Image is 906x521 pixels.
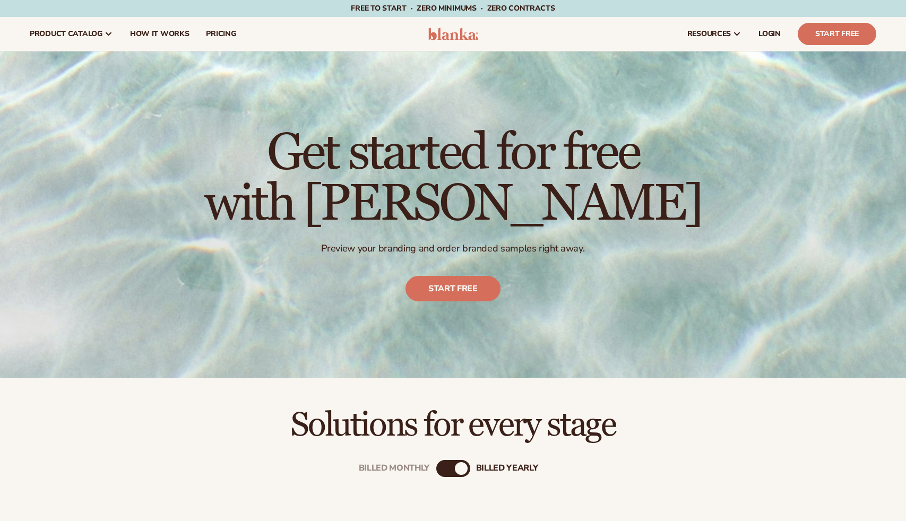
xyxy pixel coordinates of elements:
a: pricing [197,17,244,51]
a: Start Free [798,23,876,45]
a: LOGIN [750,17,789,51]
a: product catalog [21,17,122,51]
span: Free to start · ZERO minimums · ZERO contracts [351,3,555,13]
p: Preview your branding and order branded samples right away. [204,242,702,255]
h1: Get started for free with [PERSON_NAME] [204,128,702,230]
div: billed Yearly [476,464,538,474]
span: resources [687,30,731,38]
div: Billed Monthly [359,464,430,474]
img: logo [428,28,478,40]
h2: Solutions for every stage [30,407,876,443]
span: product catalog [30,30,102,38]
span: LOGIN [758,30,781,38]
a: resources [679,17,750,51]
a: Start free [405,276,501,301]
span: How It Works [130,30,189,38]
a: How It Works [122,17,198,51]
span: pricing [206,30,236,38]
